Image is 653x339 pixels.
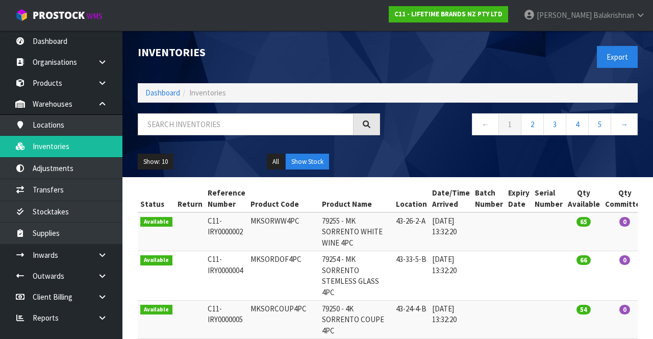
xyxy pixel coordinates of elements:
td: [DATE] 13:32:20 [430,212,472,251]
a: Dashboard [145,88,180,98]
span: Available [140,255,172,265]
td: 79255 - MK SORRENTO WHITE WINE 4PC [319,212,393,251]
td: 79254 - MK SORRENTO STEMLESS GLASS 4PC [319,251,393,301]
button: Show: 10 [138,154,173,170]
span: 54 [576,305,591,314]
th: Reference Number [205,185,248,212]
th: Product Name [319,185,393,212]
span: 0 [619,217,630,227]
button: All [267,154,285,170]
td: 43-26-2-A [393,212,430,251]
span: 65 [576,217,591,227]
th: Date/Time Arrived [430,185,472,212]
th: Location [393,185,430,212]
span: Available [140,305,172,315]
span: ProStock [33,9,85,22]
a: ← [472,113,499,135]
span: 0 [619,305,630,314]
span: 66 [576,255,591,265]
th: Qty Committed [602,185,647,212]
a: 4 [566,113,589,135]
th: Qty Available [565,185,602,212]
img: cube-alt.png [15,9,28,21]
th: Batch Number [472,185,506,212]
td: 43-24-4-B [393,300,430,338]
td: MKSORCOUP4PC [248,300,319,338]
td: C11-IRY0000002 [205,212,248,251]
th: Product Code [248,185,319,212]
th: Return [175,185,205,212]
th: Serial Number [532,185,565,212]
button: Export [597,46,638,68]
nav: Page navigation [395,113,638,138]
th: Status [138,185,175,212]
a: → [611,113,638,135]
td: MKSORWW4PC [248,212,319,251]
a: C11 - LIFETIME BRANDS NZ PTY LTD [389,6,508,22]
input: Search inventories [138,113,354,135]
h1: Inventories [138,46,380,58]
span: 0 [619,255,630,265]
span: Balakrishnan [593,10,634,20]
span: Available [140,217,172,227]
a: 5 [588,113,611,135]
td: C11-IRY0000005 [205,300,248,338]
small: WMS [87,11,103,21]
td: 43-33-5-B [393,251,430,301]
button: Show Stock [286,154,329,170]
a: 3 [543,113,566,135]
td: 79250 - 4K SORRENTO COUPE 4PC [319,300,393,338]
td: [DATE] 13:32:20 [430,251,472,301]
a: 1 [498,113,521,135]
span: [PERSON_NAME] [537,10,592,20]
td: [DATE] 13:32:20 [430,300,472,338]
span: Inventories [189,88,226,98]
td: MKSORDOF4PC [248,251,319,301]
a: 2 [521,113,544,135]
th: Expiry Date [506,185,532,212]
td: C11-IRY0000004 [205,251,248,301]
strong: C11 - LIFETIME BRANDS NZ PTY LTD [394,10,503,18]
